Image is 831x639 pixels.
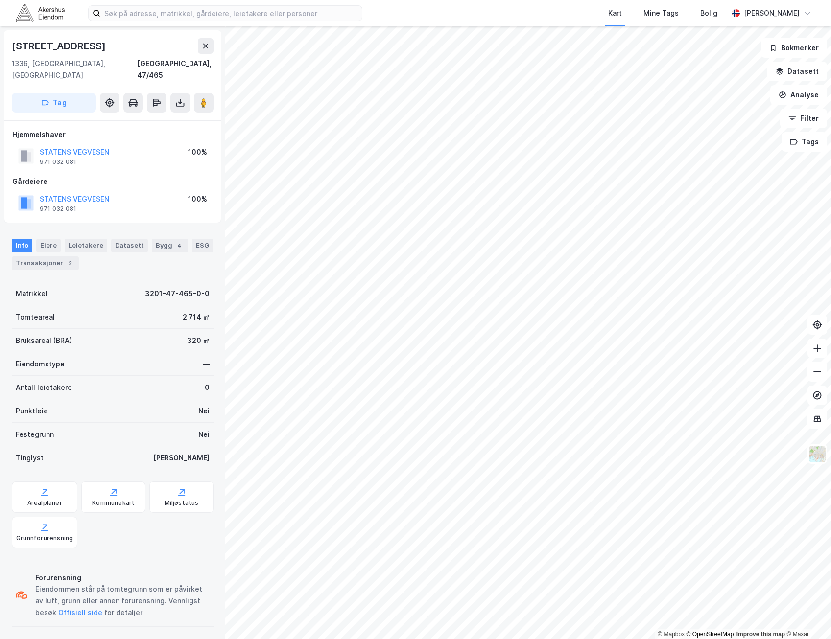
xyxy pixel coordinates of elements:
[165,499,199,507] div: Miljøstatus
[188,146,207,158] div: 100%
[145,288,210,299] div: 3201-47-465-0-0
[152,239,188,252] div: Bygg
[780,109,827,128] button: Filter
[198,405,210,417] div: Nei
[35,583,210,618] div: Eiendommen står på tomtegrunn som er påvirket av luft, grunn eller annen forurensning. Vennligst ...
[16,534,73,542] div: Grunnforurensning
[12,93,96,113] button: Tag
[198,429,210,440] div: Nei
[736,631,785,638] a: Improve this map
[187,335,210,346] div: 320 ㎡
[137,58,214,81] div: [GEOGRAPHIC_DATA], 47/465
[35,572,210,584] div: Forurensning
[16,382,72,393] div: Antall leietakere
[65,258,75,268] div: 2
[16,288,47,299] div: Matrikkel
[16,4,65,22] img: akershus-eiendom-logo.9091f326c980b4bce74ccdd9f866810c.svg
[608,7,622,19] div: Kart
[16,452,44,464] div: Tinglyst
[12,239,32,252] div: Info
[192,239,213,252] div: ESG
[16,429,54,440] div: Festegrunn
[16,405,48,417] div: Punktleie
[188,193,207,205] div: 100%
[36,239,61,252] div: Eiere
[12,129,213,140] div: Hjemmelshaver
[658,631,685,638] a: Mapbox
[12,38,108,54] div: [STREET_ADDRESS]
[643,7,679,19] div: Mine Tags
[203,358,210,370] div: —
[16,335,72,346] div: Bruksareal (BRA)
[782,592,831,639] iframe: Chat Widget
[183,311,210,323] div: 2 714 ㎡
[12,58,137,81] div: 1336, [GEOGRAPHIC_DATA], [GEOGRAPHIC_DATA]
[153,452,210,464] div: [PERSON_NAME]
[744,7,800,19] div: [PERSON_NAME]
[770,85,827,105] button: Analyse
[27,499,62,507] div: Arealplaner
[782,132,827,152] button: Tags
[16,358,65,370] div: Eiendomstype
[761,38,827,58] button: Bokmerker
[687,631,734,638] a: OpenStreetMap
[808,445,827,463] img: Z
[700,7,717,19] div: Bolig
[782,592,831,639] div: Kontrollprogram for chat
[767,62,827,81] button: Datasett
[12,256,79,270] div: Transaksjoner
[16,311,55,323] div: Tomteareal
[100,6,362,21] input: Søk på adresse, matrikkel, gårdeiere, leietakere eller personer
[205,382,210,393] div: 0
[92,499,135,507] div: Kommunekart
[12,176,213,187] div: Gårdeiere
[111,239,148,252] div: Datasett
[174,241,184,251] div: 4
[65,239,107,252] div: Leietakere
[40,205,76,213] div: 971 032 081
[40,158,76,166] div: 971 032 081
